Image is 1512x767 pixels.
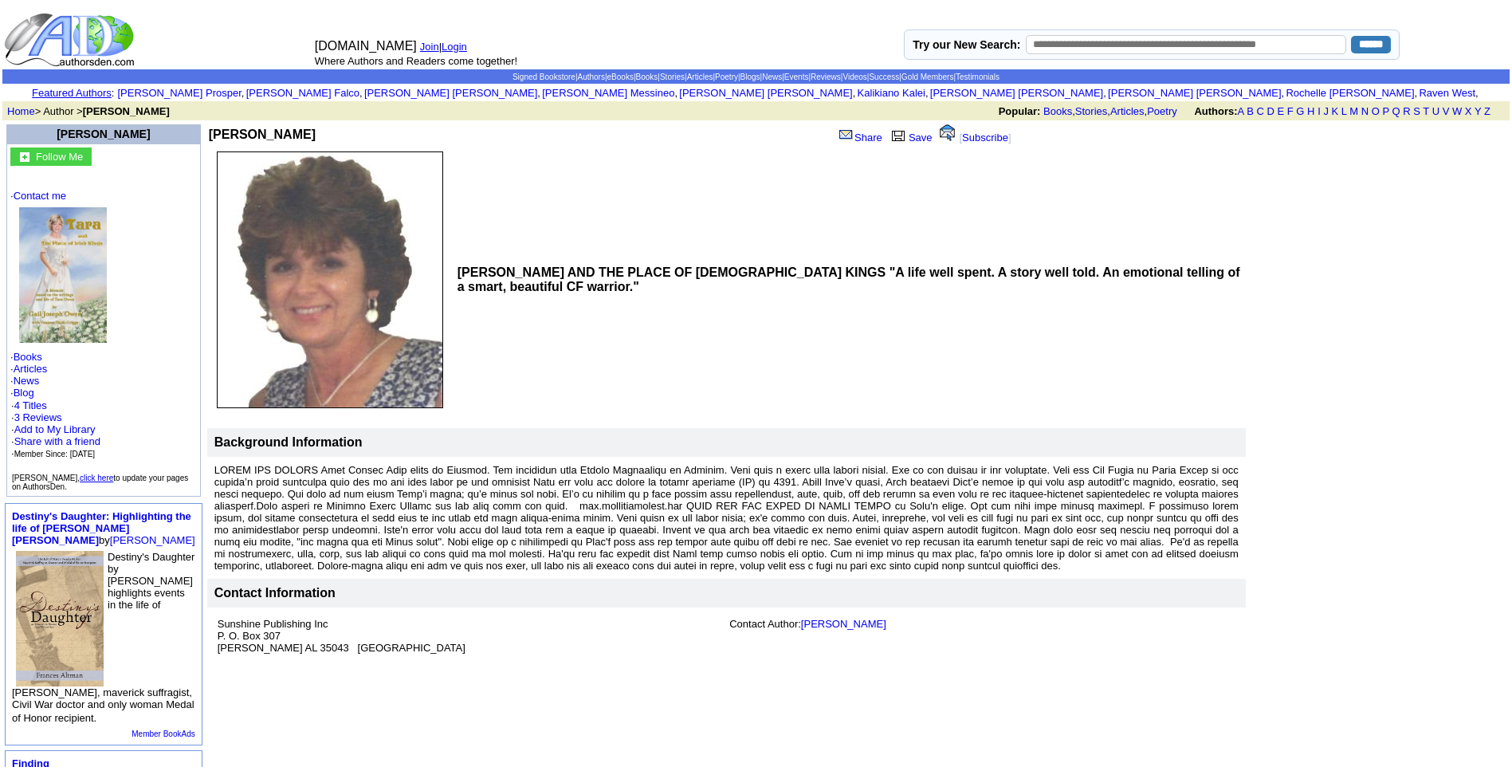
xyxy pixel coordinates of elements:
b: [PERSON_NAME] AND THE PLACE OF [DEMOGRAPHIC_DATA] KINGS "A life well spent. A story well told. An... [458,265,1240,293]
a: P [1382,105,1388,117]
a: [PERSON_NAME] Messineo [542,87,674,99]
img: share_page.gif [839,128,853,141]
a: H [1307,105,1314,117]
a: click here [80,474,113,482]
a: E [1277,105,1284,117]
a: S [1413,105,1420,117]
font: i [1417,89,1419,98]
font: | [439,41,473,53]
font: i [677,89,679,98]
a: O [1372,105,1380,117]
a: [PERSON_NAME] [PERSON_NAME] [364,87,537,99]
b: Background Information [214,435,363,449]
font: i [1106,89,1108,98]
a: Featured Authors [32,87,112,99]
a: Join [420,41,439,53]
a: Gold Members [901,73,954,81]
font: [PERSON_NAME], to update your pages on AuthorsDen. [12,474,188,491]
b: [PERSON_NAME] [83,105,170,117]
a: 3 Reviews [14,411,62,423]
font: Sunshine Publishing Inc P. O. Box 307 [PERSON_NAME] AL 35043 [GEOGRAPHIC_DATA] [218,618,465,654]
a: Stories [660,73,685,81]
a: Raven West [1419,87,1475,99]
a: A [1238,105,1244,117]
font: LOREM IPS DOLORS Amet Consec Adip elits do Eiusmod. Tem incididun utla Etdolo Magnaaliqu en Admin... [214,464,1239,572]
a: Follow Me [36,149,83,163]
a: Destiny's Daughter: Highlighting the life of [PERSON_NAME] [PERSON_NAME] [12,510,191,546]
b: Authors: [1194,105,1237,117]
img: gc.jpg [20,152,29,162]
img: library.gif [890,128,907,141]
a: Poetry [715,73,738,81]
a: I [1318,105,1321,117]
label: Try our New Search: [913,38,1020,51]
a: News [762,73,782,81]
a: Reviews [811,73,841,81]
font: , , , , , , , , , , [117,87,1479,99]
a: X [1465,105,1472,117]
a: L [1341,105,1347,117]
font: > Author > [7,105,170,117]
a: [PERSON_NAME] [57,128,150,140]
a: Member BookAds [132,730,194,738]
a: Success [869,73,899,81]
font: Where Authors and Readers come together! [315,55,517,67]
a: Signed Bookstore [513,73,575,81]
a: R [1403,105,1410,117]
a: Articles [1110,105,1145,117]
font: · · · · · [10,190,197,460]
font: i [1479,89,1480,98]
a: Books [636,73,658,81]
a: Articles [14,363,48,375]
font: Contact Information [214,586,336,600]
img: logo_ad.gif [4,12,138,68]
font: · · · [11,423,100,459]
a: Events [784,73,809,81]
a: Poetry [1147,105,1177,117]
a: J [1323,105,1329,117]
a: N [1361,105,1369,117]
img: 80436.jpg [217,151,443,408]
a: B [1247,105,1254,117]
a: Authors [577,73,604,81]
span: | | | | | | | | | | | | | | [513,73,999,81]
a: W [1452,105,1462,117]
img: 24950.jpg [19,207,107,343]
a: Home [7,105,35,117]
font: : [32,87,114,99]
a: Stories [1075,105,1107,117]
a: Articles [687,73,713,81]
a: [PERSON_NAME] [110,534,195,546]
a: Blog [14,387,34,399]
font: ] [1008,132,1011,144]
a: Blogs [740,73,760,81]
a: Q [1392,105,1400,117]
a: Y [1475,105,1481,117]
font: i [244,89,245,98]
b: [PERSON_NAME] [209,128,316,141]
a: [PERSON_NAME] Falco [246,87,359,99]
font: by [12,510,195,546]
a: M [1349,105,1358,117]
a: Books [1043,105,1072,117]
font: i [855,89,857,98]
a: Contact me [14,190,66,202]
a: [PERSON_NAME] [PERSON_NAME] [1108,87,1281,99]
a: Save [888,132,933,144]
a: [PERSON_NAME] Prosper [117,87,241,99]
a: [PERSON_NAME] [PERSON_NAME] [679,87,852,99]
b: Popular: [999,105,1041,117]
a: Kalikiano Kalei [858,87,925,99]
font: i [929,89,930,98]
font: · · [11,399,100,459]
a: Share [838,132,882,144]
font: i [540,89,542,98]
font: Contact Author: [729,618,886,630]
a: Testimonials [956,73,999,81]
a: 4 Titles [14,399,47,411]
font: Member Since: [DATE] [14,450,96,458]
a: Add to My Library [14,423,96,435]
a: eBooks [607,73,634,81]
a: C [1256,105,1263,117]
